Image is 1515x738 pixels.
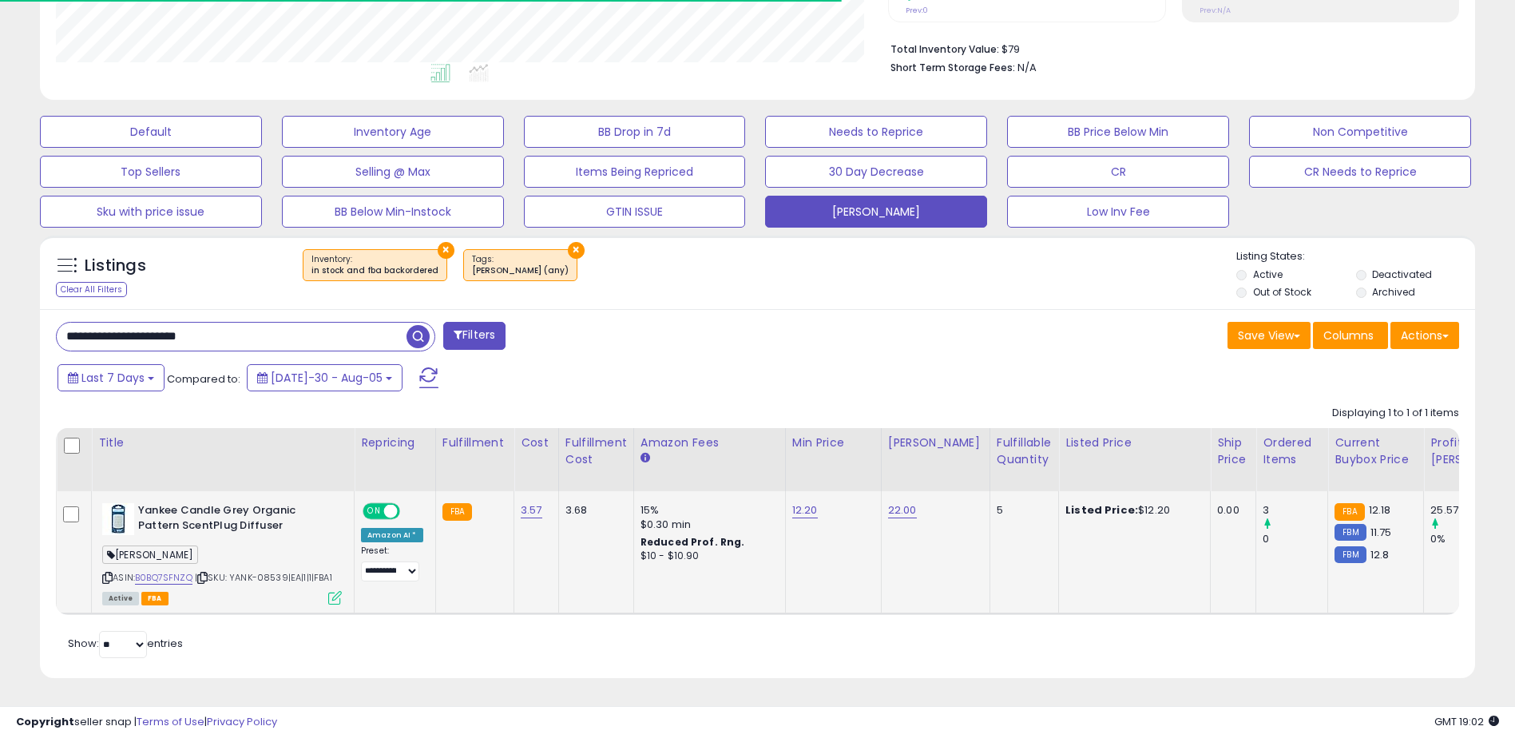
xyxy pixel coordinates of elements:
[1332,406,1459,421] div: Displaying 1 to 1 of 1 items
[1065,434,1204,451] div: Listed Price
[271,370,383,386] span: [DATE]-30 - Aug-05
[207,714,277,729] a: Privacy Policy
[1217,503,1243,518] div: 0.00
[888,502,917,518] a: 22.00
[568,242,585,259] button: ×
[890,38,1447,58] li: $79
[398,505,423,518] span: OFF
[1227,322,1311,349] button: Save View
[442,503,472,521] small: FBA
[1335,524,1366,541] small: FBM
[141,592,169,605] span: FBA
[565,434,627,468] div: Fulfillment Cost
[364,505,384,518] span: ON
[443,322,506,350] button: Filters
[282,116,504,148] button: Inventory Age
[521,434,552,451] div: Cost
[1007,156,1229,188] button: CR
[102,546,198,564] span: [PERSON_NAME]
[311,265,438,276] div: in stock and fba backordered
[1263,434,1321,468] div: Ordered Items
[1007,116,1229,148] button: BB Price Below Min
[1369,502,1391,518] span: 12.18
[524,116,746,148] button: BB Drop in 7d
[1065,502,1138,518] b: Listed Price:
[438,242,454,259] button: ×
[641,518,773,532] div: $0.30 min
[1007,196,1229,228] button: Low Inv Fee
[888,434,983,451] div: [PERSON_NAME]
[311,253,438,277] span: Inventory :
[792,502,818,518] a: 12.20
[282,196,504,228] button: BB Below Min-Instock
[997,503,1046,518] div: 5
[1390,322,1459,349] button: Actions
[641,550,773,563] div: $10 - $10.90
[997,434,1052,468] div: Fulfillable Quantity
[765,156,987,188] button: 30 Day Decrease
[765,116,987,148] button: Needs to Reprice
[1253,268,1283,281] label: Active
[102,503,134,535] img: 41-N0jqOR1L._SL40_.jpg
[1253,285,1311,299] label: Out of Stock
[1249,116,1471,148] button: Non Competitive
[641,451,650,466] small: Amazon Fees.
[1313,322,1388,349] button: Columns
[98,434,347,451] div: Title
[40,116,262,148] button: Default
[1335,434,1417,468] div: Current Buybox Price
[1372,268,1432,281] label: Deactivated
[472,265,569,276] div: [PERSON_NAME] (any)
[16,714,74,729] strong: Copyright
[521,502,542,518] a: 3.57
[195,571,332,584] span: | SKU: YANK-08539|EA|1|1|FBA1
[890,42,999,56] b: Total Inventory Value:
[1335,546,1366,563] small: FBM
[1434,714,1499,729] span: 2025-08-13 19:02 GMT
[361,546,423,581] div: Preset:
[1370,547,1390,562] span: 12.8
[472,253,569,277] span: Tags :
[16,715,277,730] div: seller snap | |
[135,571,192,585] a: B0BQ7SFNZQ
[890,61,1015,74] b: Short Term Storage Fees:
[167,371,240,387] span: Compared to:
[641,503,773,518] div: 15%
[247,364,403,391] button: [DATE]-30 - Aug-05
[1017,60,1037,75] span: N/A
[68,636,183,651] span: Show: entries
[56,282,127,297] div: Clear All Filters
[40,156,262,188] button: Top Sellers
[85,255,146,277] h5: Listings
[361,434,429,451] div: Repricing
[282,156,504,188] button: Selling @ Max
[58,364,165,391] button: Last 7 Days
[565,503,621,518] div: 3.68
[524,196,746,228] button: GTIN ISSUE
[765,196,987,228] button: [PERSON_NAME]
[1372,285,1415,299] label: Archived
[1370,525,1392,540] span: 11.75
[40,196,262,228] button: Sku with price issue
[1263,532,1327,546] div: 0
[1263,503,1327,518] div: 3
[81,370,145,386] span: Last 7 Days
[1200,6,1231,15] small: Prev: N/A
[361,528,423,542] div: Amazon AI *
[102,503,342,603] div: ASIN:
[1236,249,1475,264] p: Listing States:
[1217,434,1249,468] div: Ship Price
[442,434,507,451] div: Fulfillment
[102,592,139,605] span: All listings currently available for purchase on Amazon
[792,434,874,451] div: Min Price
[906,6,928,15] small: Prev: 0
[641,535,745,549] b: Reduced Prof. Rng.
[1065,503,1198,518] div: $12.20
[1335,503,1364,521] small: FBA
[1249,156,1471,188] button: CR Needs to Reprice
[137,714,204,729] a: Terms of Use
[524,156,746,188] button: Items Being Repriced
[641,434,779,451] div: Amazon Fees
[1323,327,1374,343] span: Columns
[138,503,332,537] b: Yankee Candle Grey Organic Pattern ScentPlug Diffuser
